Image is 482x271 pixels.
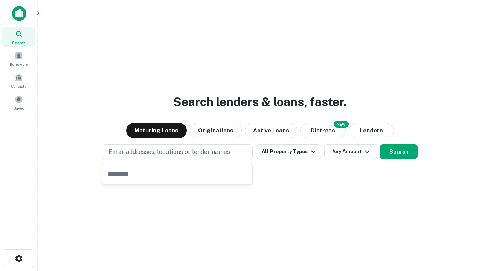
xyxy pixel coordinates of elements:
button: Search distressed loans with lien and other non-mortgage details. [300,123,346,138]
a: Search [2,27,35,47]
p: Enter addresses, locations or lender names [108,148,230,157]
iframe: Chat Widget [444,211,482,247]
a: Saved [2,92,35,113]
button: Originations [190,123,242,138]
img: capitalize-icon.png [12,6,26,21]
button: Active Loans [245,123,297,138]
button: Search [380,144,418,159]
button: Maturing Loans [126,123,187,138]
span: Contacts [11,83,26,89]
button: Any Amount [324,144,377,159]
a: Borrowers [2,49,35,69]
span: Search [12,40,26,46]
button: Enter addresses, locations or lender names [102,144,253,160]
button: Lenders [349,123,394,138]
h3: Search lenders & loans, faster. [173,93,346,111]
span: Borrowers [10,61,28,67]
span: Saved [14,105,24,111]
a: Contacts [2,70,35,91]
div: NEW [334,121,349,128]
button: All Property Types [256,144,321,159]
